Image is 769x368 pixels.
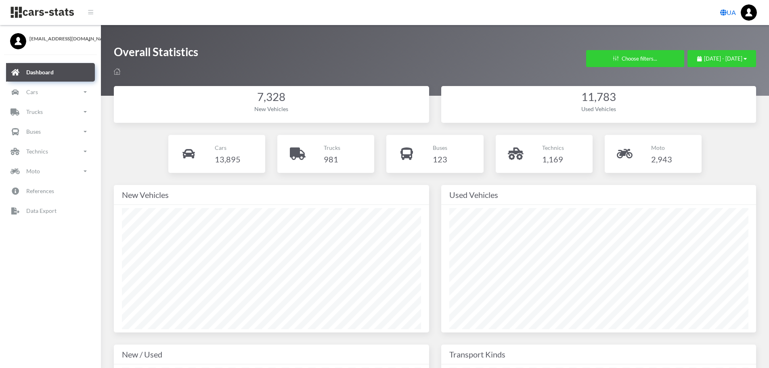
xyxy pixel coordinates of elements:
p: References [26,186,54,196]
p: Trucks [26,107,43,117]
span: [EMAIL_ADDRESS][DOMAIN_NAME] [29,35,91,42]
img: navbar brand [10,6,75,19]
p: Cars [215,143,241,153]
div: Used Vehicles [449,105,748,113]
div: New Vehicles [122,105,421,113]
h4: 1,169 [542,153,564,166]
h4: 13,895 [215,153,241,166]
div: 7,328 [122,89,421,105]
p: Cars [26,87,38,97]
p: Moto [651,143,672,153]
div: New Vehicles [122,188,421,201]
p: Dashboard [26,67,54,77]
a: Trucks [6,103,95,121]
h4: 123 [433,153,447,166]
p: Technics [26,146,48,156]
div: New / Used [122,348,421,361]
p: Buses [433,143,447,153]
a: References [6,182,95,200]
h4: 2,943 [651,153,672,166]
a: Moto [6,162,95,181]
p: Buses [26,126,41,137]
p: Technics [542,143,564,153]
button: Choose filters... [586,50,684,67]
img: ... [741,4,757,21]
p: Moto [26,166,40,176]
a: UA [717,4,739,21]
a: Cars [6,83,95,101]
p: Trucks [324,143,340,153]
p: Data Export [26,206,57,216]
a: Buses [6,122,95,141]
a: [EMAIL_ADDRESS][DOMAIN_NAME] [10,33,91,42]
a: Dashboard [6,63,95,82]
span: [DATE] - [DATE] [704,55,742,62]
div: Used Vehicles [449,188,748,201]
h1: Overall Statistics [114,44,198,63]
a: Technics [6,142,95,161]
div: Transport Kinds [449,348,748,361]
button: [DATE] - [DATE] [687,50,756,67]
h4: 981 [324,153,340,166]
a: Data Export [6,202,95,220]
div: 11,783 [449,89,748,105]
